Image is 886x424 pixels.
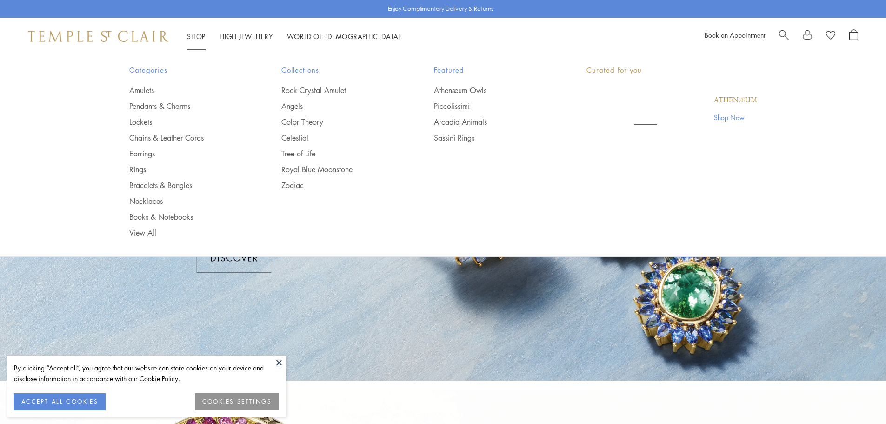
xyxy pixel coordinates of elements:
[705,30,765,40] a: Book an Appointment
[187,31,401,42] nav: Main navigation
[281,133,397,143] a: Celestial
[826,29,835,43] a: View Wishlist
[281,164,397,175] a: Royal Blue Moonstone
[849,29,858,43] a: Open Shopping Bag
[129,64,245,76] span: Categories
[434,117,549,127] a: Arcadia Animals
[14,393,106,410] button: ACCEPT ALL COOKIES
[281,180,397,190] a: Zodiac
[839,380,877,415] iframe: Gorgias live chat messenger
[434,64,549,76] span: Featured
[129,133,245,143] a: Chains & Leather Cords
[129,148,245,159] a: Earrings
[187,32,206,41] a: ShopShop
[779,29,789,43] a: Search
[281,117,397,127] a: Color Theory
[28,31,168,42] img: Temple St. Clair
[388,4,493,13] p: Enjoy Complimentary Delivery & Returns
[714,112,757,122] a: Shop Now
[195,393,279,410] button: COOKIES SETTINGS
[129,180,245,190] a: Bracelets & Bangles
[281,64,397,76] span: Collections
[129,101,245,111] a: Pendants & Charms
[220,32,273,41] a: High JewelleryHigh Jewellery
[281,85,397,95] a: Rock Crystal Amulet
[714,95,757,106] a: Athenæum
[434,133,549,143] a: Sassini Rings
[129,212,245,222] a: Books & Notebooks
[281,101,397,111] a: Angels
[129,196,245,206] a: Necklaces
[586,64,757,76] p: Curated for you
[287,32,401,41] a: World of [DEMOGRAPHIC_DATA]World of [DEMOGRAPHIC_DATA]
[14,363,279,384] div: By clicking “Accept all”, you agree that our website can store cookies on your device and disclos...
[129,164,245,175] a: Rings
[434,101,549,111] a: Piccolissimi
[129,117,245,127] a: Lockets
[434,85,549,95] a: Athenæum Owls
[129,228,245,238] a: View All
[129,85,245,95] a: Amulets
[281,148,397,159] a: Tree of Life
